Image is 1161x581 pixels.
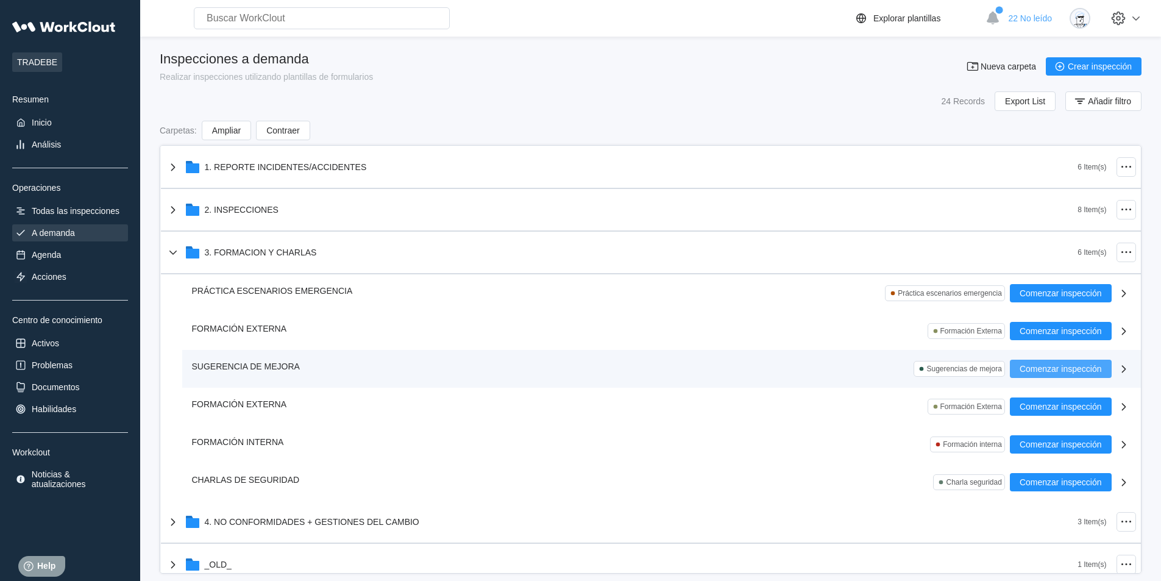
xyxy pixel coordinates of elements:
[32,360,73,370] div: Problemas
[1020,478,1102,487] span: Comenzar inspección
[12,315,128,325] div: Centro de conocimiento
[182,463,1141,501] a: CHARLAS DE SEGURIDADCharla seguridadComenzar inspección
[182,274,1141,312] a: PRÁCTICA ESCENARIOS EMERGENCIAPráctica escenarios emergenciaComenzar inspección
[12,379,128,396] a: Documentos
[266,126,299,135] span: Contraer
[205,517,419,527] div: 4. NO CONFORMIDADES + GESTIONES DEL CAMBIO
[192,286,353,296] span: PRÁCTICA ESCENARIOS EMERGENCIA
[12,246,128,263] a: Agenda
[1010,322,1112,340] button: Comenzar inspección
[192,399,287,409] span: FORMACIÓN EXTERNA
[1078,560,1106,569] div: 1 Item(s)
[981,62,1036,71] span: Nueva carpeta
[32,469,126,489] div: Noticias & atualizaciones
[12,357,128,374] a: Problemas
[32,228,75,238] div: A demanda
[926,365,1001,373] div: Sugerencias de mejora
[182,426,1141,463] a: FORMACIÓN INTERNAFormación internaComenzar inspección
[32,118,52,127] div: Inicio
[854,11,980,26] a: Explorar plantillas
[12,335,128,352] a: Activos
[12,183,128,193] div: Operaciones
[1020,402,1102,411] span: Comenzar inspección
[192,362,300,371] span: SUGERENCIA DE MEJORA
[12,52,62,72] span: TRADEBE
[1020,289,1102,298] span: Comenzar inspección
[1078,248,1106,257] div: 6 Item(s)
[182,312,1141,350] a: FORMACIÓN EXTERNAFormación ExternaComenzar inspección
[1068,62,1132,71] span: Crear inspección
[1078,518,1106,526] div: 3 Item(s)
[205,560,232,569] div: _OLD_
[192,437,284,447] span: FORMACIÓN INTERNA
[32,338,59,348] div: Activos
[12,114,128,131] a: Inicio
[898,289,1002,298] div: Práctica escenarios emergencia
[873,13,941,23] div: Explorar plantillas
[160,51,373,67] div: Inspecciones a demanda
[12,224,128,241] a: A demanda
[205,205,279,215] div: 2. INSPECCIONES
[1010,435,1112,454] button: Comenzar inspección
[12,94,128,104] div: Resumen
[12,447,128,457] div: Workclout
[1078,205,1106,214] div: 8 Item(s)
[943,440,1002,449] div: Formación interna
[160,126,197,135] div: Carpetas :
[32,140,61,149] div: Análisis
[182,388,1141,426] a: FORMACIÓN EXTERNAFormación ExternaComenzar inspección
[12,467,128,491] a: Noticias & atualizaciones
[32,272,66,282] div: Acciones
[32,404,76,414] div: Habilidades
[1070,8,1090,29] img: clout-01.png
[32,206,119,216] div: Todas las inspecciones
[12,401,128,418] a: Habilidades
[1065,91,1141,111] button: Añadir filtro
[940,327,1002,335] div: Formación Externa
[12,268,128,285] a: Acciones
[1010,397,1112,416] button: Comenzar inspección
[941,96,985,106] div: 24 Records
[192,475,300,485] span: CHARLAS DE SEGURIDAD
[205,162,367,172] div: 1. REPORTE INCIDENTES/ACCIDENTES
[1008,13,1052,23] span: 22 No leído
[940,402,1002,411] div: Formación Externa
[32,250,61,260] div: Agenda
[12,202,128,219] a: Todas las inspecciones
[946,478,1001,487] div: Charla seguridad
[1010,473,1112,491] button: Comenzar inspección
[959,57,1046,76] button: Nueva carpeta
[1020,440,1102,449] span: Comenzar inspección
[1020,327,1102,335] span: Comenzar inspección
[256,121,310,140] button: Contraer
[202,121,251,140] button: Ampliar
[1010,284,1112,302] button: Comenzar inspección
[205,248,317,257] div: 3. FORMACION Y CHARLAS
[160,72,373,82] div: Realizar inspecciones utilizando plantillas de formularios
[32,382,80,392] div: Documentos
[194,7,450,29] input: Buscar WorkClout
[1088,97,1131,105] span: Añadir filtro
[1078,163,1106,171] div: 6 Item(s)
[192,324,287,333] span: FORMACIÓN EXTERNA
[1005,97,1045,105] span: Export List
[182,350,1141,388] a: SUGERENCIA DE MEJORASugerencias de mejoraComenzar inspección
[1020,365,1102,373] span: Comenzar inspección
[1010,360,1112,378] button: Comenzar inspección
[1046,57,1141,76] button: Crear inspección
[212,126,241,135] span: Ampliar
[12,136,128,153] a: Análisis
[995,91,1056,111] button: Export List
